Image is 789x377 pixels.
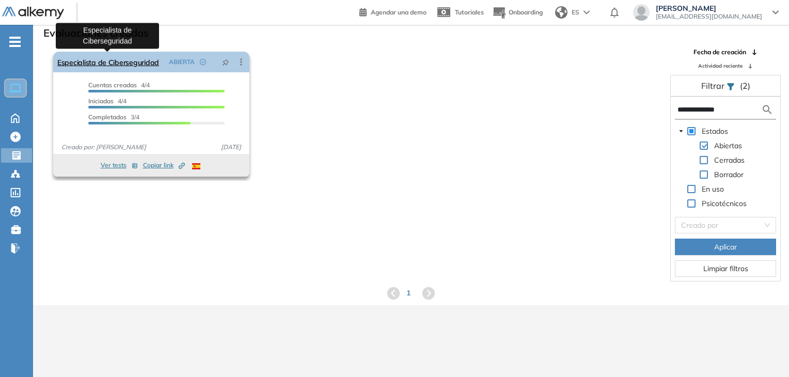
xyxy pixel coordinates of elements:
[678,129,684,134] span: caret-down
[9,41,21,43] i: -
[572,8,579,17] span: ES
[359,5,427,18] a: Agendar una demo
[656,4,762,12] span: [PERSON_NAME]
[712,154,747,166] span: Cerradas
[555,6,567,19] img: world
[702,127,728,136] span: Estados
[714,170,744,179] span: Borrador
[143,159,185,171] button: Copiar link
[200,59,206,65] span: check-circle
[88,81,150,89] span: 4/4
[192,163,200,169] img: ESP
[88,113,139,121] span: 3/4
[57,143,150,152] span: Creado por: [PERSON_NAME]
[703,263,748,274] span: Limpiar filtros
[714,141,742,150] span: Abiertas
[214,54,237,70] button: pushpin
[169,57,195,67] span: ABIERTA
[88,81,137,89] span: Cuentas creadas
[714,155,745,165] span: Cerradas
[656,12,762,21] span: [EMAIL_ADDRESS][DOMAIN_NAME]
[761,103,774,116] img: search icon
[700,183,726,195] span: En uso
[88,97,114,105] span: Iniciadas
[698,62,743,70] span: Actividad reciente
[712,139,744,152] span: Abiertas
[217,143,245,152] span: [DATE]
[2,7,64,20] img: Logo
[406,288,411,299] span: 1
[143,161,185,170] span: Copiar link
[88,97,127,105] span: 4/4
[712,168,746,181] span: Borrador
[740,80,750,92] span: (2)
[702,199,747,208] span: Psicotécnicos
[701,81,727,91] span: Filtrar
[702,184,724,194] span: En uso
[88,113,127,121] span: Completados
[693,48,746,57] span: Fecha de creación
[43,27,149,39] h3: Evaluaciones creadas
[675,239,776,255] button: Aplicar
[492,2,543,24] button: Onboarding
[700,197,749,210] span: Psicotécnicos
[675,260,776,277] button: Limpiar filtros
[509,8,543,16] span: Onboarding
[371,8,427,16] span: Agendar una demo
[714,241,737,253] span: Aplicar
[700,125,730,137] span: Estados
[222,58,229,66] span: pushpin
[583,10,590,14] img: arrow
[455,8,484,16] span: Tutoriales
[56,23,159,49] div: Especialista de Ciberseguridad
[101,159,138,171] button: Ver tests
[57,52,159,72] a: Especialista de Ciberseguridad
